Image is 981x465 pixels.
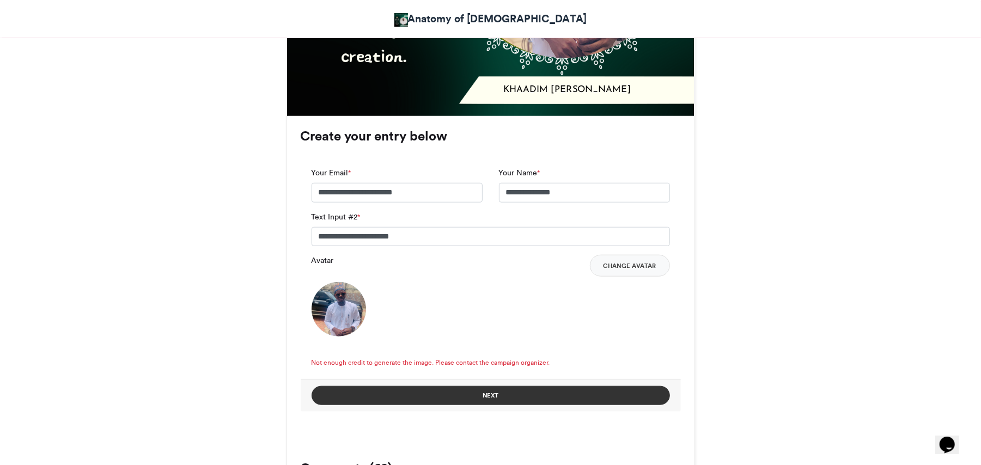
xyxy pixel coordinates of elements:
[394,13,408,27] img: Umar Hamza
[503,84,706,97] div: KHAADIM [PERSON_NAME]
[394,11,587,27] a: Anatomy of [DEMOGRAPHIC_DATA]
[312,282,366,336] img: 1757079329.544-b2dcae4267c1926e4edbba7f5065fdc4d8f11412.png
[312,386,670,405] button: Next
[301,130,681,143] h3: Create your entry below
[590,255,670,277] button: Change Avatar
[499,167,540,179] label: Your Name
[312,255,334,266] label: Avatar
[312,358,550,368] span: Not enough credit to generate the image. Please contact the campaign organizer.
[312,167,351,179] label: Your Email
[935,421,970,454] iframe: chat widget
[312,211,361,223] label: Text Input #2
